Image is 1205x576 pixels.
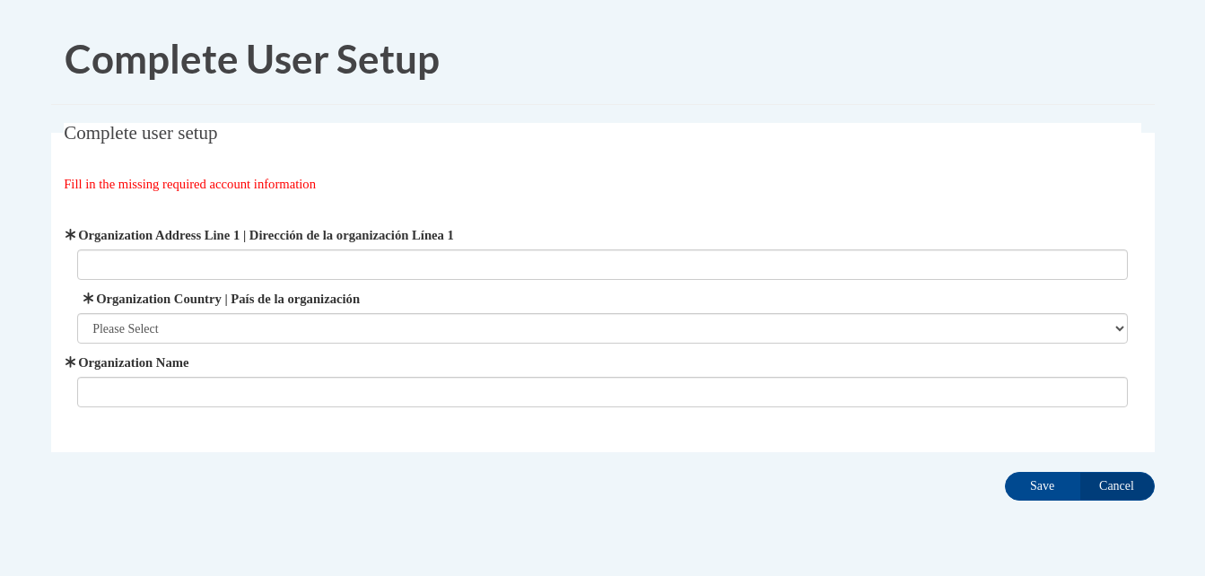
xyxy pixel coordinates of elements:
[64,122,217,144] span: Complete user setup
[77,353,1128,372] label: Organization Name
[77,377,1128,407] input: Metadata input
[1005,472,1080,501] input: Save
[77,289,1128,309] label: Organization Country | País de la organización
[77,249,1128,280] input: Metadata input
[65,35,440,82] span: Complete User Setup
[77,225,1128,245] label: Organization Address Line 1 | Dirección de la organización Línea 1
[1079,472,1155,501] input: Cancel
[64,177,316,191] span: Fill in the missing required account information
